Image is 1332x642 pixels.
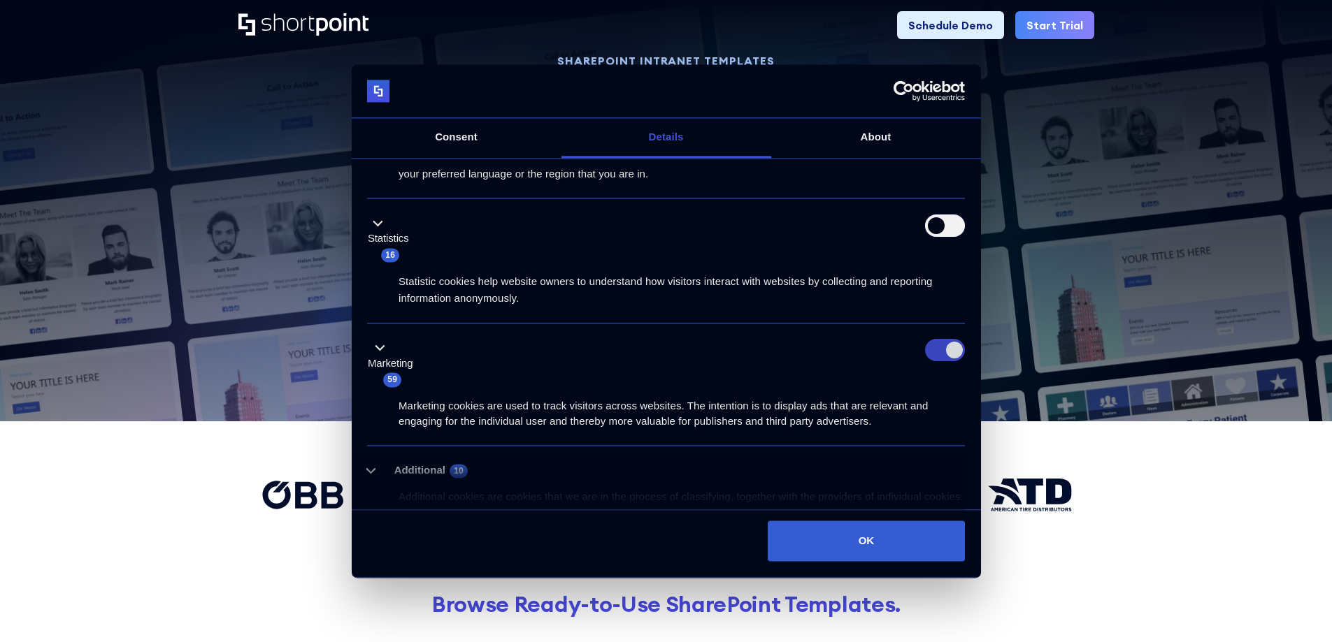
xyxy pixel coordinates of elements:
[1015,11,1094,39] a: Start Trial
[897,11,1004,39] a: Schedule Demo
[238,13,368,37] a: Home
[1262,575,1332,642] iframe: Chat Widget
[367,80,389,102] img: logo
[561,119,771,159] a: Details
[367,263,965,307] div: Statistic cookies help website owners to understand how visitors interact with websites by collec...
[238,354,1094,365] div: No credit card required
[771,119,981,159] a: About
[399,400,928,428] span: Marketing cookies are used to track visitors across websites. The intention is to display ads tha...
[367,462,476,479] button: Additional (10)
[238,591,1094,617] h2: Browse Ready-to-Use SharePoint Templates.
[399,491,964,503] span: Additional cookies are cookies that we are in the process of classifying, together with the provi...
[768,521,965,562] button: OK
[367,340,422,388] button: Marketing (59)
[339,56,994,66] h1: SHAREPOINT INTRANET TEMPLATES
[352,119,561,159] a: Consent
[339,247,994,269] p: Trusted by teams at NASA, Samsung and 1,500+ companies
[339,88,994,235] h2: Design stunning SharePoint pages in minutes - no code, no hassle
[450,464,468,478] span: 10
[381,248,399,262] span: 16
[843,80,965,101] a: Usercentrics Cookiebot - opens in a new window
[368,356,413,372] label: Marketing
[383,373,401,387] span: 59
[367,214,417,263] button: Statistics (16)
[368,231,409,247] label: Statistics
